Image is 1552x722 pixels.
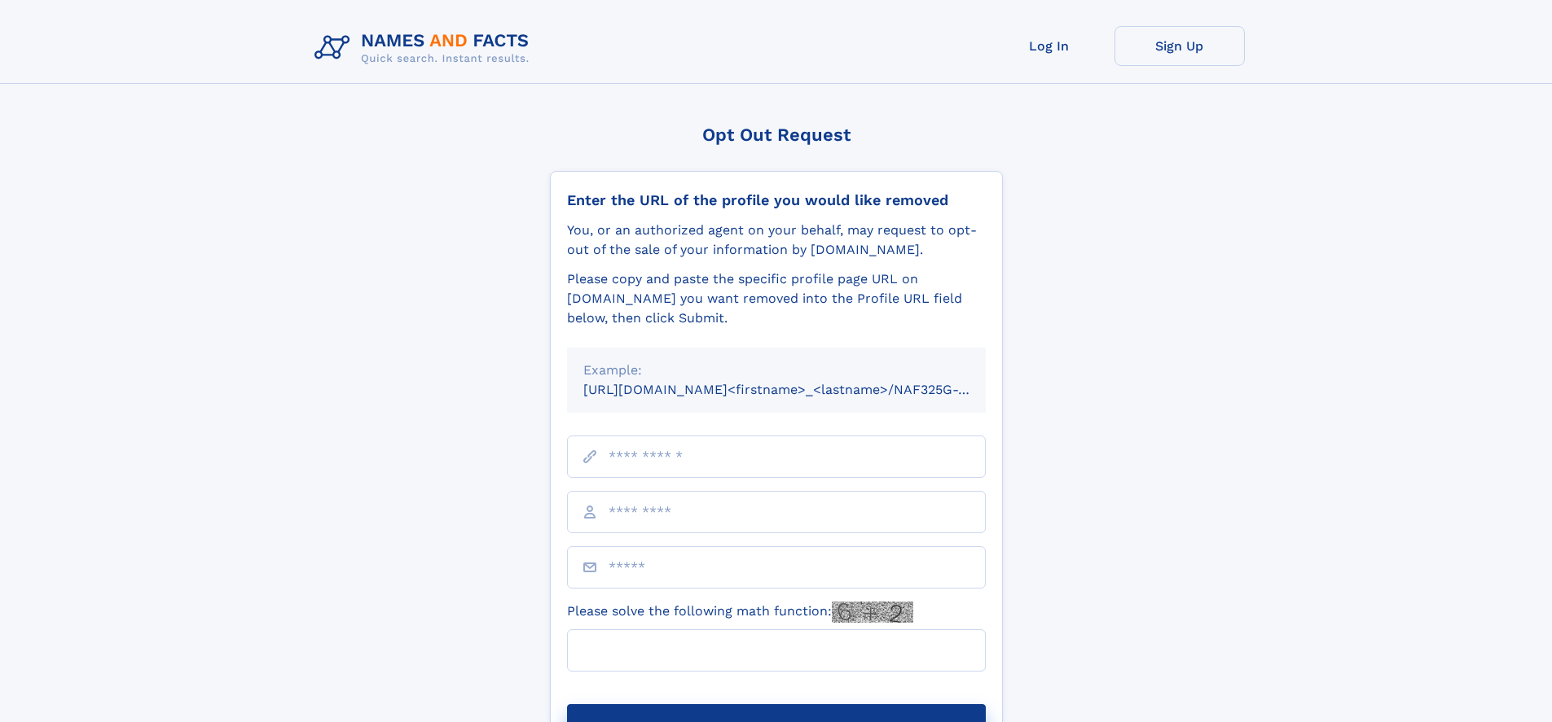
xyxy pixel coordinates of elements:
[583,382,1017,397] small: [URL][DOMAIN_NAME]<firstname>_<lastname>/NAF325G-xxxxxxxx
[567,269,986,328] div: Please copy and paste the specific profile page URL on [DOMAIN_NAME] you want removed into the Pr...
[567,191,986,209] div: Enter the URL of the profile you would like removed
[567,221,986,260] div: You, or an authorized agent on your behalf, may request to opt-out of the sale of your informatio...
[1115,26,1245,66] a: Sign Up
[550,125,1003,145] div: Opt Out Request
[567,602,913,623] label: Please solve the following math function:
[984,26,1115,66] a: Log In
[308,26,543,70] img: Logo Names and Facts
[583,361,969,380] div: Example:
